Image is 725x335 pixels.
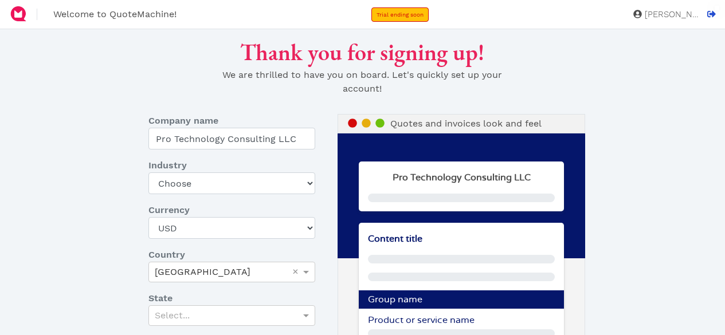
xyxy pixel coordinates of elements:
span: Thank you for signing up! [240,37,484,67]
span: Group name [368,295,422,304]
span: Currency [148,203,190,217]
span: Trial ending soon [377,11,424,18]
div: Quotes and invoices look and feel [338,114,585,133]
div: Select... [149,306,315,325]
span: Industry [148,159,187,172]
span: State [148,291,173,305]
img: QuoteM_icon_flat.png [9,5,28,23]
a: Trial ending soon [371,7,429,22]
span: Product or service name [368,316,475,325]
span: Clear value [291,262,300,282]
span: × [292,266,299,277]
span: [GEOGRAPHIC_DATA] [155,266,250,277]
strong: Pro Technology Consulting LLC [393,173,531,182]
span: Welcome to QuoteMachine! [53,9,177,19]
span: [PERSON_NAME] [642,10,699,19]
span: Content title [368,234,422,243]
span: Country [148,248,185,262]
span: We are thrilled to have you on board. Let's quickly set up your account! [222,69,502,94]
span: Company name [148,114,218,128]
